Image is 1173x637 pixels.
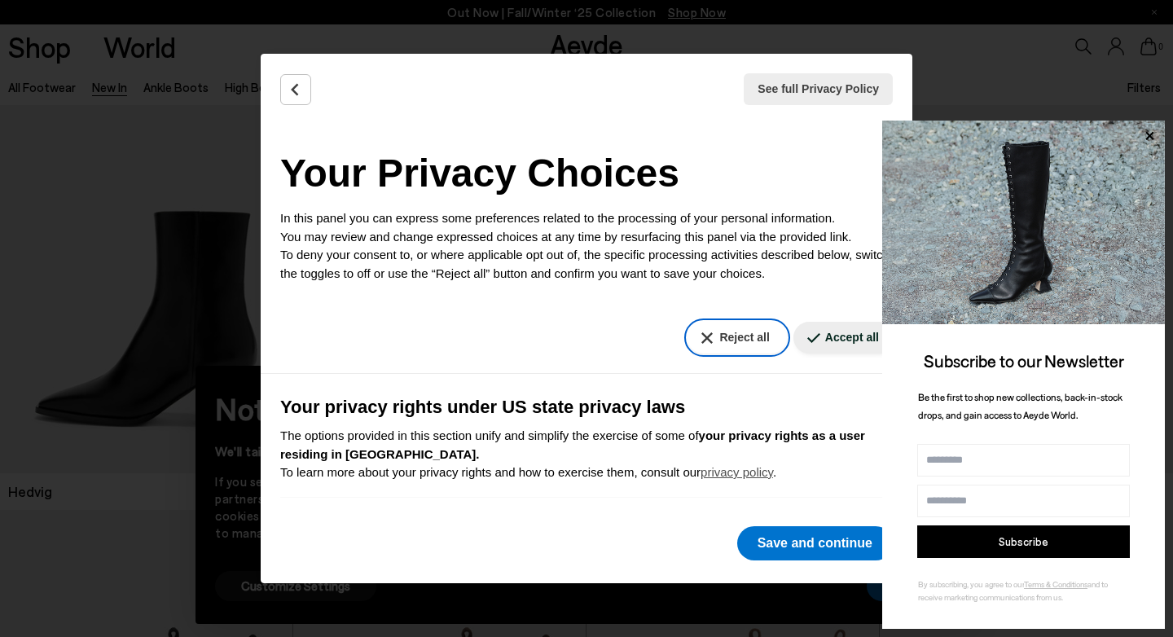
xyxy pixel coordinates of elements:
span: Subscribe to our Newsletter [924,350,1124,371]
span: By subscribing, you agree to our [918,579,1024,589]
h3: Your privacy rights under US state privacy laws [280,393,893,420]
button: Save and continue [737,526,893,560]
p: The options provided in this section unify and simplify the exercise of some of To learn more abo... [280,427,893,482]
span: See full Privacy Policy [758,81,879,98]
img: 2a6287a1333c9a56320fd6e7b3c4a9a9.jpg [882,121,1165,324]
a: privacy policy [701,465,773,479]
p: In this panel you can express some preferences related to the processing of your personal informa... [280,209,893,283]
button: Back [280,74,311,105]
span: Be the first to shop new collections, back-in-stock drops, and gain access to Aeyde World. [918,391,1122,421]
button: Subscribe [917,525,1130,558]
b: your privacy rights as a user residing in [GEOGRAPHIC_DATA]. [280,428,865,461]
button: Accept all [793,322,896,354]
button: See full Privacy Policy [744,73,893,105]
button: Reject all [688,322,786,354]
a: Terms & Conditions [1024,579,1087,589]
h2: Your Privacy Choices [280,144,893,203]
